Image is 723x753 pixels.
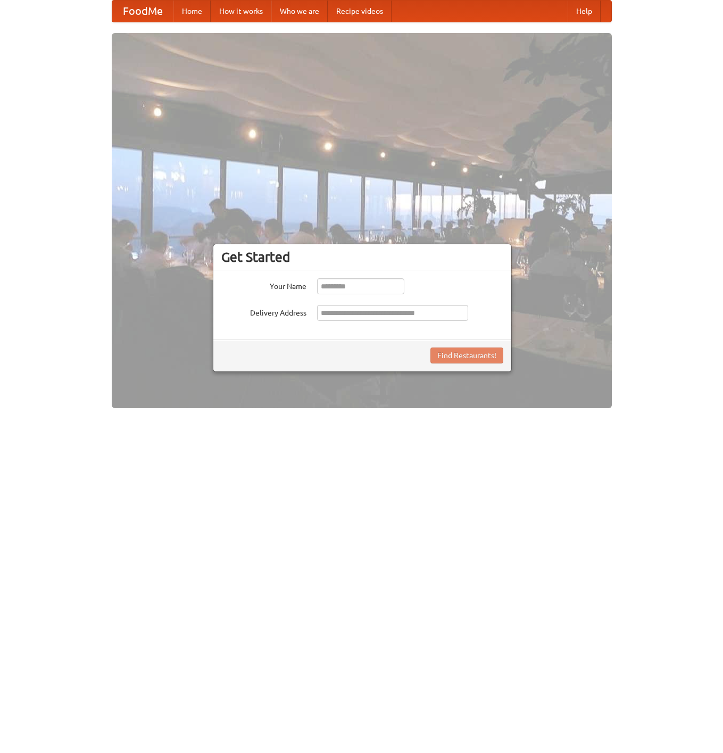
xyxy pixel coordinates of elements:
[112,1,173,22] a: FoodMe
[568,1,601,22] a: Help
[221,305,306,318] label: Delivery Address
[173,1,211,22] a: Home
[221,278,306,292] label: Your Name
[211,1,271,22] a: How it works
[328,1,392,22] a: Recipe videos
[430,347,503,363] button: Find Restaurants!
[271,1,328,22] a: Who we are
[221,249,503,265] h3: Get Started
